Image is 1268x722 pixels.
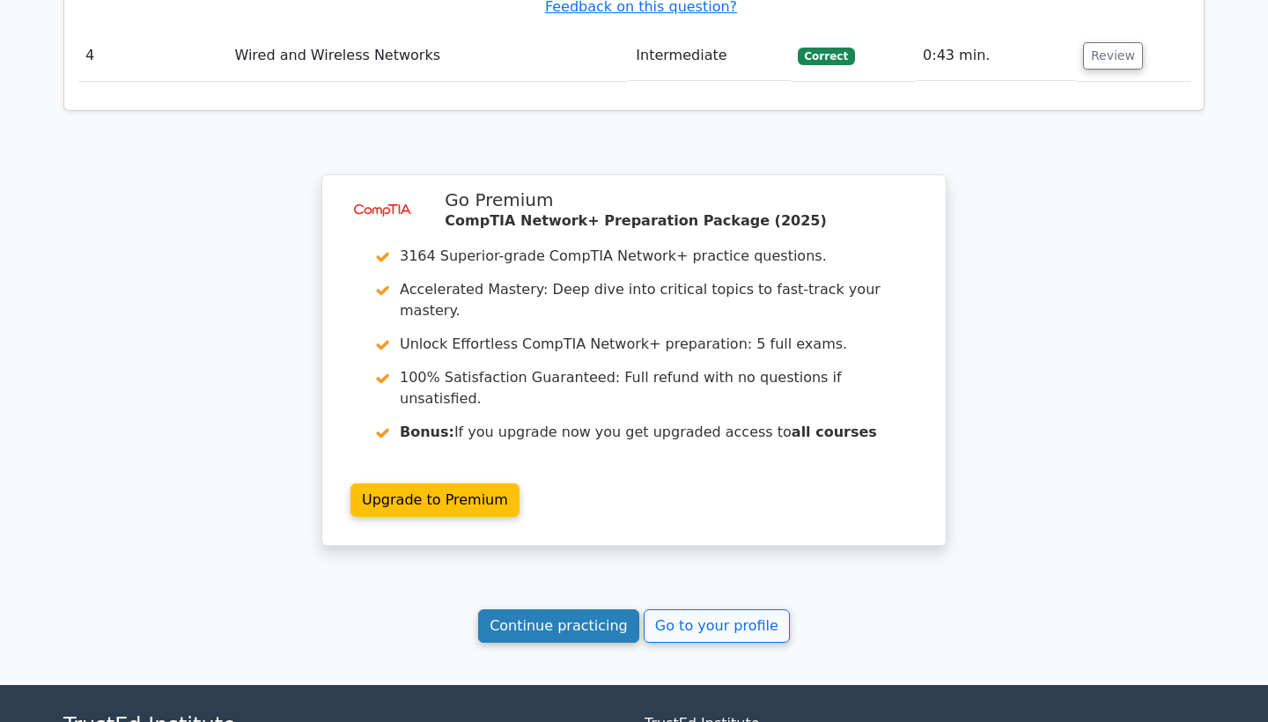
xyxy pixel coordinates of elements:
td: 4 [78,31,227,81]
a: Continue practicing [478,609,639,643]
td: 0:43 min. [916,31,1076,81]
a: Go to your profile [644,609,790,643]
td: Intermediate [629,31,790,81]
span: Correct [798,48,855,65]
a: Upgrade to Premium [350,483,520,517]
button: Review [1083,42,1143,70]
td: Wired and Wireless Networks [227,31,629,81]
